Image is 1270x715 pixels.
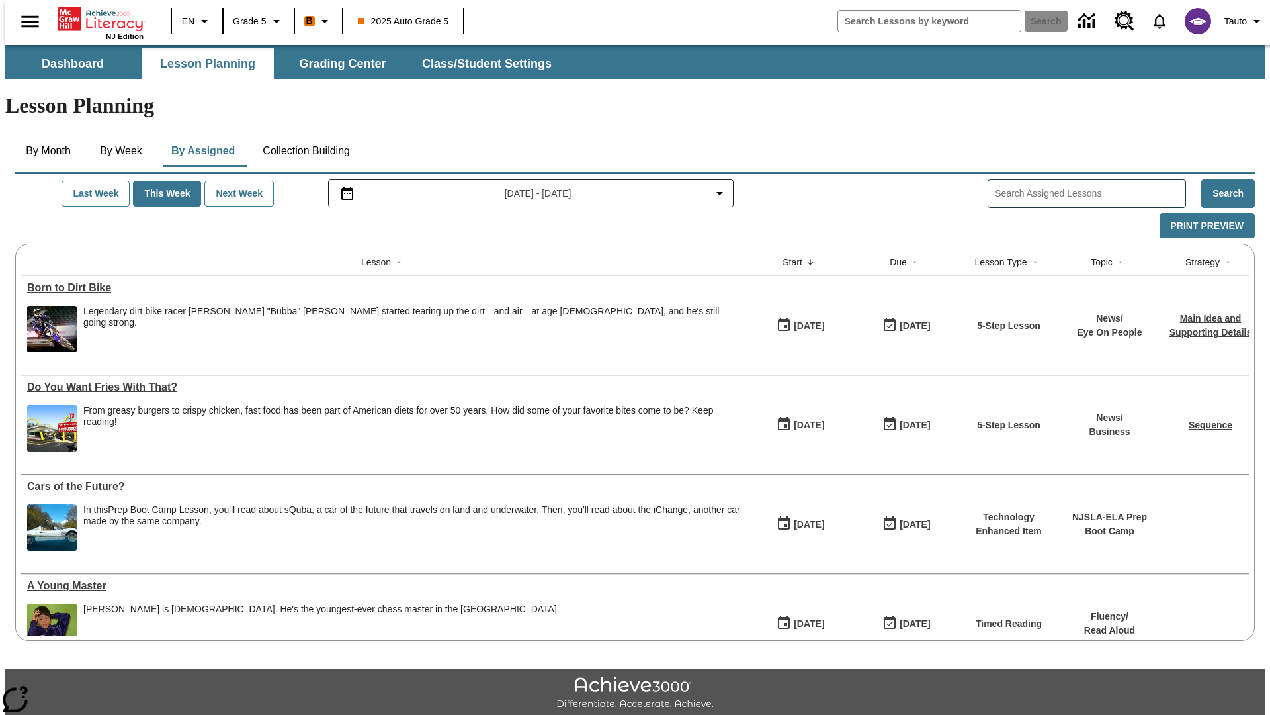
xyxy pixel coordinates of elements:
[878,412,935,438] button: 08/11/25: Last day the lesson can be accessed
[83,405,741,428] div: From greasy burgers to crispy chicken, fast food has been part of American diets for over 50 year...
[27,481,741,493] div: Cars of the Future?
[228,9,290,33] button: Grade: Grade 5, Select a grade
[106,32,144,40] span: NJ Edition
[794,516,824,533] div: [DATE]
[1189,420,1232,430] a: Sequence
[83,306,741,328] div: Legendary dirt bike racer [PERSON_NAME] "Bubba" [PERSON_NAME] started tearing up the dirt—and air...
[58,6,144,32] a: Home
[58,5,144,40] div: Home
[878,611,935,636] button: 08/10/25: Last day the lesson can be accessed
[1089,425,1130,439] p: Business
[1084,624,1135,638] p: Read Aloud
[27,580,741,592] div: A Young Master
[838,11,1021,32] input: search field
[1201,179,1255,208] button: Search
[1185,256,1220,269] div: Strategy
[176,9,218,33] button: Language: EN, Select a language
[1169,313,1251,338] a: Main Idea and Supporting Details
[83,504,741,551] div: In this Prep Boot Camp Lesson, you'll read about sQuba, a car of the future that travels on land ...
[556,677,714,710] img: Achieve3000 Differentiate Accelerate Achieve
[1084,610,1135,624] p: Fluency /
[83,604,560,650] div: Maximillian Lu is 10 years old. He's the youngest-ever chess master in the United States.
[27,504,77,551] img: High-tech automobile treading water.
[334,185,728,201] button: Select the date range menu item
[900,318,930,334] div: [DATE]
[27,381,741,393] a: Do You Want Fries With That?, Lessons
[11,2,50,41] button: Open side menu
[974,256,1027,269] div: Lesson Type
[83,604,560,615] div: [PERSON_NAME] is [DEMOGRAPHIC_DATA]. He's the youngest-ever chess master in the [GEOGRAPHIC_DATA].
[1091,256,1113,269] div: Topic
[1113,254,1128,270] button: Sort
[27,282,741,294] div: Born to Dirt Bike
[966,510,1052,538] p: Technology Enhanced Item
[1185,8,1211,34] img: avatar image
[142,48,274,79] button: Lesson Planning
[772,512,829,537] button: 08/08/25: First time the lesson was available
[1219,9,1270,33] button: Profile/Settings
[204,181,274,207] button: Next Week
[1089,411,1130,425] p: News /
[15,135,81,167] button: By Month
[299,9,338,33] button: Boost Class color is orange. Change class color
[411,48,562,79] button: Class/Student Settings
[391,254,407,270] button: Sort
[1220,254,1236,270] button: Sort
[1107,3,1142,39] a: Resource Center, Will open in new tab
[900,516,930,533] div: [DATE]
[27,604,77,650] img: Maximillian Lu, the youngest chess master ever in the United States, in front of a game of chess....
[233,15,267,28] span: Grade 5
[5,45,1265,79] div: SubNavbar
[976,617,1042,631] p: Timed Reading
[62,181,130,207] button: Last Week
[1177,4,1219,38] button: Select a new avatar
[900,616,930,632] div: [DATE]
[83,504,741,527] div: In this
[977,319,1040,333] p: 5-Step Lesson
[505,187,571,201] span: [DATE] - [DATE]
[182,15,194,28] span: EN
[1142,4,1177,38] a: Notifications
[772,611,829,636] button: 08/04/25: First time the lesson was available
[27,580,741,592] a: A Young Master, Lessons
[306,13,313,29] span: B
[907,254,923,270] button: Sort
[783,256,802,269] div: Start
[27,381,741,393] div: Do You Want Fries With That?
[358,15,449,28] span: 2025 Auto Grade 5
[772,412,829,438] button: 08/11/25: First time the lesson was available
[890,256,907,269] div: Due
[794,417,824,434] div: [DATE]
[900,417,930,434] div: [DATE]
[772,313,829,338] button: 08/11/25: First time the lesson was available
[5,93,1265,118] h1: Lesson Planning
[133,181,201,207] button: This Week
[995,184,1185,203] input: Search Assigned Lessons
[27,306,77,352] img: Motocross racer James Stewart flies through the air on his dirt bike.
[1160,213,1255,239] button: Print Preview
[161,135,245,167] button: By Assigned
[27,282,741,294] a: Born to Dirt Bike, Lessons
[712,185,728,201] svg: Collapse Date Range Filter
[27,481,741,493] a: Cars of the Future? , Lessons
[276,48,409,79] button: Grading Center
[27,405,77,452] img: One of the first McDonald's stores, with the iconic red sign and golden arches.
[977,418,1040,432] p: 5-Step Lesson
[794,616,824,632] div: [DATE]
[83,405,741,452] div: From greasy burgers to crispy chicken, fast food has been part of American diets for over 50 year...
[1027,254,1043,270] button: Sort
[1070,3,1107,40] a: Data Center
[83,504,740,526] testabrev: Prep Boot Camp Lesson, you'll read about sQuba, a car of the future that travels on land and unde...
[802,254,818,270] button: Sort
[7,48,139,79] button: Dashboard
[878,313,935,338] button: 08/11/25: Last day the lesson can be accessed
[5,48,564,79] div: SubNavbar
[1065,510,1154,538] p: NJSLA-ELA Prep Boot Camp
[794,318,824,334] div: [DATE]
[1224,15,1247,28] span: Tauto
[88,135,154,167] button: By Week
[83,306,741,352] div: Legendary dirt bike racer James "Bubba" Stewart started tearing up the dirt—and air—at age 4, and...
